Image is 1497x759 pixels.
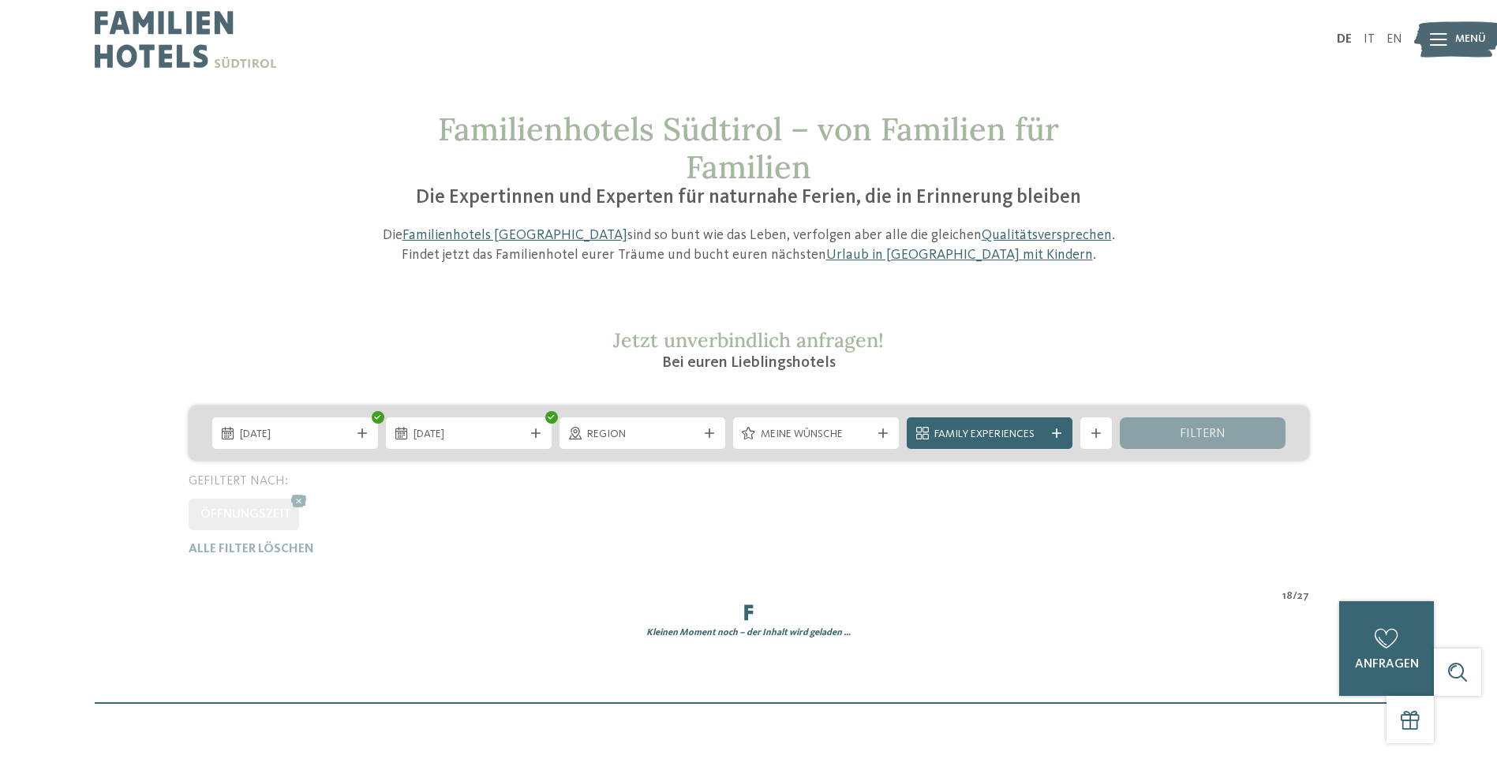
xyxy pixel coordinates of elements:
[1337,33,1352,46] a: DE
[761,427,871,443] span: Meine Wünsche
[1282,589,1293,604] span: 18
[416,188,1081,208] span: Die Expertinnen und Experten für naturnahe Ferien, die in Erinnerung bleiben
[1339,601,1434,696] a: anfragen
[1387,33,1402,46] a: EN
[414,427,524,443] span: [DATE]
[1293,589,1297,604] span: /
[1364,33,1375,46] a: IT
[982,228,1112,242] a: Qualitätsversprechen
[934,427,1045,443] span: Family Experiences
[587,427,698,443] span: Region
[1355,658,1419,671] span: anfragen
[177,626,1321,640] div: Kleinen Moment noch – der Inhalt wird geladen …
[402,228,627,242] a: Familienhotels [GEOGRAPHIC_DATA]
[613,327,884,353] span: Jetzt unverbindlich anfragen!
[240,427,350,443] span: [DATE]
[662,355,836,371] span: Bei euren Lieblingshotels
[1455,32,1486,47] span: Menü
[1297,589,1309,604] span: 27
[374,226,1124,265] p: Die sind so bunt wie das Leben, verfolgen aber alle die gleichen . Findet jetzt das Familienhotel...
[826,248,1093,262] a: Urlaub in [GEOGRAPHIC_DATA] mit Kindern
[438,109,1059,187] span: Familienhotels Südtirol – von Familien für Familien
